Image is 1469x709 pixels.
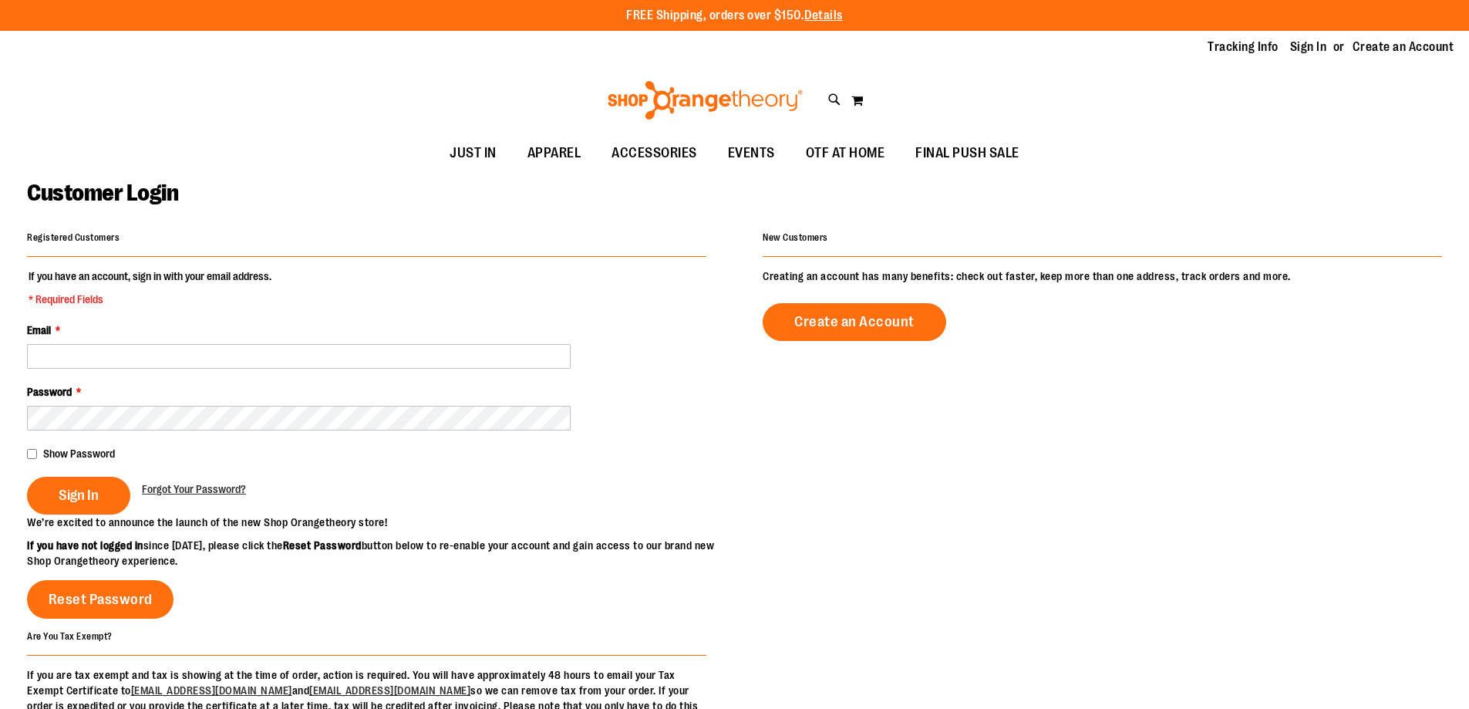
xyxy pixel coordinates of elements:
[309,684,470,697] a: [EMAIL_ADDRESS][DOMAIN_NAME]
[527,136,581,170] span: APPAREL
[728,136,775,170] span: EVENTS
[763,268,1442,284] p: Creating an account has many benefits: check out faster, keep more than one address, track orders...
[596,136,713,171] a: ACCESSORIES
[27,386,72,398] span: Password
[605,81,805,120] img: Shop Orangetheory
[450,136,497,170] span: JUST IN
[27,538,735,569] p: since [DATE], please click the button below to re-enable your account and gain access to our bran...
[804,8,843,22] a: Details
[142,481,246,497] a: Forgot Your Password?
[713,136,790,171] a: EVENTS
[790,136,901,171] a: OTF AT HOME
[27,180,178,206] span: Customer Login
[915,136,1019,170] span: FINAL PUSH SALE
[27,539,143,552] strong: If you have not logged in
[29,292,271,307] span: * Required Fields
[27,324,51,336] span: Email
[1353,39,1454,56] a: Create an Account
[131,684,292,697] a: [EMAIL_ADDRESS][DOMAIN_NAME]
[59,487,99,504] span: Sign In
[434,136,512,171] a: JUST IN
[27,232,120,243] strong: Registered Customers
[612,136,697,170] span: ACCESSORIES
[763,303,946,341] a: Create an Account
[806,136,885,170] span: OTF AT HOME
[142,483,246,495] span: Forgot Your Password?
[49,591,153,608] span: Reset Password
[283,539,362,552] strong: Reset Password
[512,136,597,171] a: APPAREL
[1290,39,1327,56] a: Sign In
[27,630,113,641] strong: Are You Tax Exempt?
[900,136,1035,171] a: FINAL PUSH SALE
[794,313,915,330] span: Create an Account
[27,515,735,530] p: We’re excited to announce the launch of the new Shop Orangetheory store!
[626,7,843,25] p: FREE Shipping, orders over $150.
[27,477,130,515] button: Sign In
[763,232,828,243] strong: New Customers
[1208,39,1279,56] a: Tracking Info
[27,268,273,307] legend: If you have an account, sign in with your email address.
[43,447,115,460] span: Show Password
[27,580,174,619] a: Reset Password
